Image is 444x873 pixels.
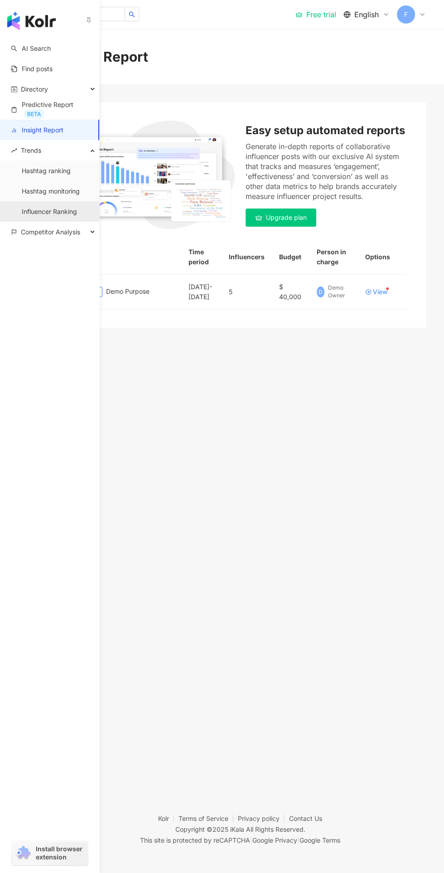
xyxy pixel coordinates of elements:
a: Google Privacy [252,836,297,844]
th: Options [358,240,408,275]
a: searchAI Search [11,44,51,53]
span: Install browser extension [36,845,85,861]
a: Upgrade plan [246,209,408,227]
a: Insight Report [11,126,63,135]
th: Person in charge [309,240,358,275]
th: Influencers [222,240,272,275]
a: Terms of Service [179,815,238,822]
span: | [250,836,252,844]
span: search [129,11,135,18]
div: View [373,289,387,295]
a: View [365,289,387,295]
span: Upgrade plan [266,214,307,221]
div: Easy setup automated reports [246,123,408,138]
div: Generate in-depth reports of collaborative influencer posts with our exclusive AI system that tra... [246,141,408,201]
th: Time period [181,240,222,275]
img: chrome extension [14,846,32,860]
a: Influencer Ranking [22,207,77,216]
a: chrome extensionInstall browser extension [12,841,88,865]
div: Demo Owner [328,284,351,300]
td: 5 [222,275,272,310]
span: Trends [21,140,41,160]
div: Copyright © 2025 All Rights Reserved. [175,825,305,833]
th: Name [72,240,181,275]
a: Free trial [295,10,336,19]
span: English [354,10,379,19]
a: Kolr [158,815,179,822]
a: Hashtag monitoring [22,187,80,196]
span: D [319,287,323,296]
a: Privacy policy [238,815,289,822]
img: Easy setup automated reports [72,121,235,229]
a: Find posts [11,64,53,73]
a: Hashtag ranking [22,166,71,175]
span: | [297,836,299,844]
div: [DATE] - [DATE] [188,282,214,302]
td: $ 40,000 [272,275,309,310]
span: This site is protected by reCAPTCHA [140,835,340,846]
img: logo [7,12,56,30]
span: rise [11,147,17,154]
a: Predictive ReportBETA [11,100,92,119]
button: Upgrade plan [246,209,316,227]
span: Competitor Analysis [21,222,80,242]
span: F [404,10,408,19]
div: Demo Purpose [80,286,174,297]
div: Insight Report [54,47,148,66]
th: Budget [272,240,309,275]
a: Contact Us [289,815,322,822]
span: Directory [21,79,48,99]
a: iKala [230,825,244,833]
a: Google Terms [299,836,340,844]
